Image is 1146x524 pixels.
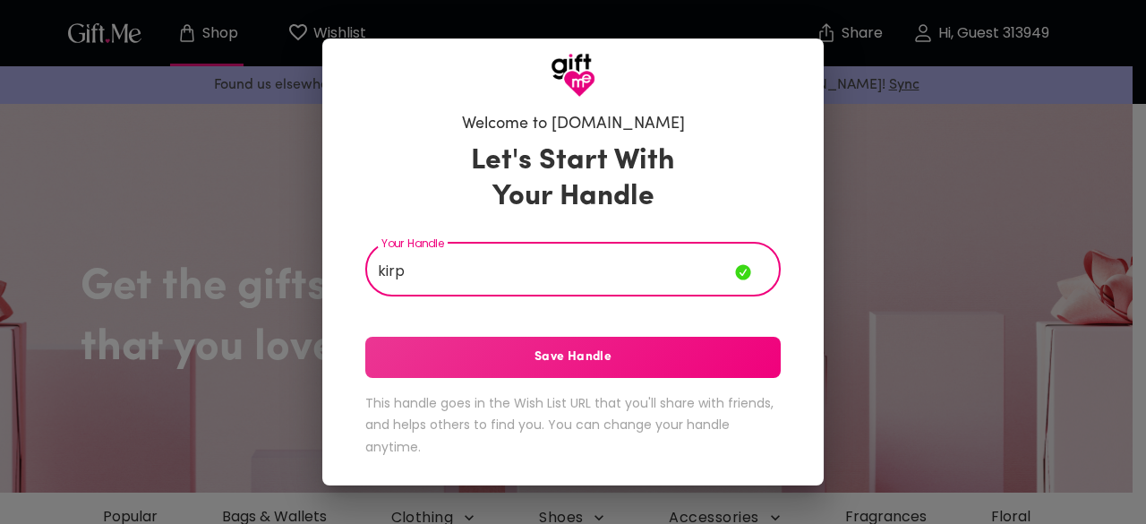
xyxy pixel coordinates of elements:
[365,392,781,459] h6: This handle goes in the Wish List URL that you'll share with friends, and helps others to find yo...
[462,114,685,135] h6: Welcome to [DOMAIN_NAME]
[365,337,781,378] button: Save Handle
[449,143,697,215] h3: Let's Start With Your Handle
[551,53,595,98] img: GiftMe Logo
[365,348,781,367] span: Save Handle
[365,246,735,296] input: Your Handle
